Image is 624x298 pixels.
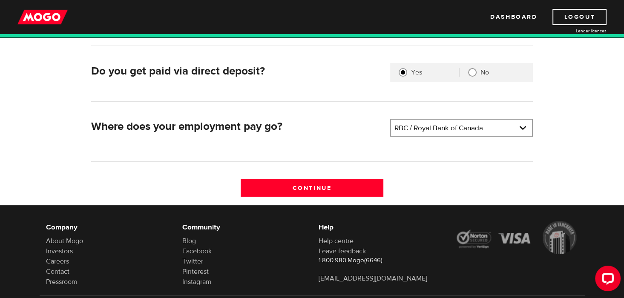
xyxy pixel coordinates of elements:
[490,9,537,25] a: Dashboard
[182,247,212,255] a: Facebook
[182,237,196,245] a: Blog
[182,257,203,266] a: Twitter
[241,179,383,197] input: Continue
[17,9,68,25] img: mogo_logo-11ee424be714fa7cbb0f0f49df9e16ec.png
[46,237,83,245] a: About Mogo
[182,267,209,276] a: Pinterest
[91,120,383,133] h2: Where does your employment pay go?
[552,9,607,25] a: Logout
[480,68,524,77] label: No
[319,237,354,245] a: Help centre
[411,68,459,77] label: Yes
[468,68,477,77] input: No
[46,267,69,276] a: Contact
[182,278,211,286] a: Instagram
[182,222,306,232] h6: Community
[46,247,73,255] a: Investors
[319,274,427,283] a: [EMAIL_ADDRESS][DOMAIN_NAME]
[46,222,170,232] h6: Company
[399,68,407,77] input: Yes
[91,65,383,78] h2: Do you get paid via direct deposit?
[319,256,442,265] p: 1.800.980.Mogo(6646)
[46,278,77,286] a: Pressroom
[455,221,578,254] img: legal-icons-92a2ffecb4d32d839781d1b4e4802d7b.png
[319,247,366,255] a: Leave feedback
[46,257,69,266] a: Careers
[543,28,607,34] a: Lender licences
[588,262,624,298] iframe: LiveChat chat widget
[319,222,442,232] h6: Help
